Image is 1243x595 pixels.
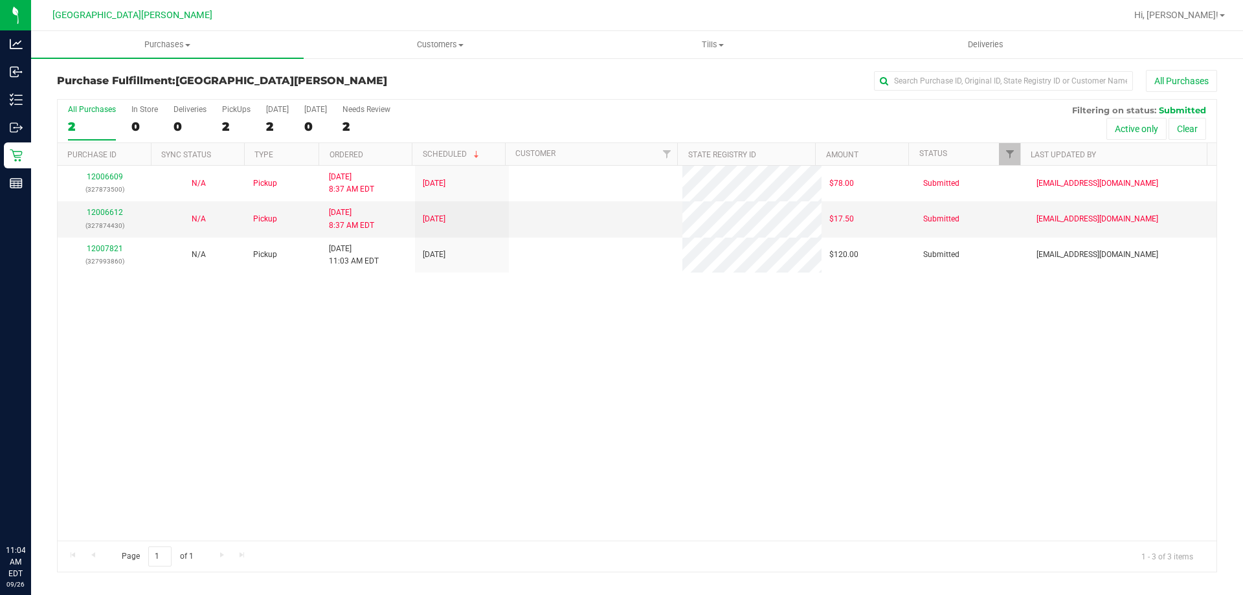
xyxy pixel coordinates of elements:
button: Active only [1106,118,1167,140]
div: 2 [342,119,390,134]
a: Customer [515,149,555,158]
div: 2 [222,119,251,134]
span: [EMAIL_ADDRESS][DOMAIN_NAME] [1036,177,1158,190]
a: Customers [304,31,576,58]
span: Pickup [253,177,277,190]
a: Ordered [330,150,363,159]
span: [EMAIL_ADDRESS][DOMAIN_NAME] [1036,213,1158,225]
span: Not Applicable [192,250,206,259]
h3: Purchase Fulfillment: [57,75,443,87]
div: 0 [304,119,327,134]
span: [EMAIL_ADDRESS][DOMAIN_NAME] [1036,249,1158,261]
div: 0 [131,119,158,134]
span: Not Applicable [192,179,206,188]
span: [GEOGRAPHIC_DATA][PERSON_NAME] [52,10,212,21]
input: Search Purchase ID, Original ID, State Registry ID or Customer Name... [874,71,1133,91]
div: 2 [266,119,289,134]
span: $78.00 [829,177,854,190]
span: Tills [577,39,848,51]
div: In Store [131,105,158,114]
span: Hi, [PERSON_NAME]! [1134,10,1218,20]
span: Submitted [923,213,959,225]
div: Deliveries [174,105,207,114]
inline-svg: Outbound [10,121,23,134]
span: Page of 1 [111,546,204,567]
a: 12006609 [87,172,123,181]
span: Pickup [253,249,277,261]
inline-svg: Inventory [10,93,23,106]
span: Filtering on status: [1072,105,1156,115]
span: Purchases [31,39,304,51]
span: Submitted [923,249,959,261]
a: Type [254,150,273,159]
p: (327874430) [65,219,144,232]
span: $17.50 [829,213,854,225]
p: 11:04 AM EDT [6,544,25,579]
a: Deliveries [849,31,1122,58]
span: Submitted [923,177,959,190]
span: [GEOGRAPHIC_DATA][PERSON_NAME] [175,74,387,87]
inline-svg: Reports [10,177,23,190]
iframe: Resource center [13,491,52,530]
a: Amount [826,150,858,159]
a: Sync Status [161,150,211,159]
inline-svg: Inbound [10,65,23,78]
span: 1 - 3 of 3 items [1131,546,1204,566]
input: 1 [148,546,172,567]
span: [DATE] 8:37 AM EDT [329,171,374,196]
div: [DATE] [266,105,289,114]
button: Clear [1169,118,1206,140]
a: 12007821 [87,244,123,253]
div: PickUps [222,105,251,114]
span: [DATE] [423,213,445,225]
span: Customers [304,39,576,51]
a: 12006612 [87,208,123,217]
div: 0 [174,119,207,134]
span: [DATE] 8:37 AM EDT [329,207,374,231]
p: 09/26 [6,579,25,589]
div: Needs Review [342,105,390,114]
span: Submitted [1159,105,1206,115]
a: Tills [576,31,849,58]
a: State Registry ID [688,150,756,159]
button: N/A [192,177,206,190]
div: All Purchases [68,105,116,114]
a: Purchases [31,31,304,58]
div: 2 [68,119,116,134]
div: [DATE] [304,105,327,114]
a: Filter [999,143,1020,165]
a: Status [919,149,947,158]
button: N/A [192,249,206,261]
p: (327873500) [65,183,144,196]
span: [DATE] [423,249,445,261]
span: [DATE] 11:03 AM EDT [329,243,379,267]
a: Last Updated By [1031,150,1096,159]
a: Scheduled [423,150,482,159]
button: All Purchases [1146,70,1217,92]
a: Purchase ID [67,150,117,159]
span: Pickup [253,213,277,225]
button: N/A [192,213,206,225]
inline-svg: Analytics [10,38,23,51]
span: $120.00 [829,249,858,261]
p: (327993860) [65,255,144,267]
inline-svg: Retail [10,149,23,162]
span: Deliveries [950,39,1021,51]
span: [DATE] [423,177,445,190]
span: Not Applicable [192,214,206,223]
a: Filter [656,143,677,165]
